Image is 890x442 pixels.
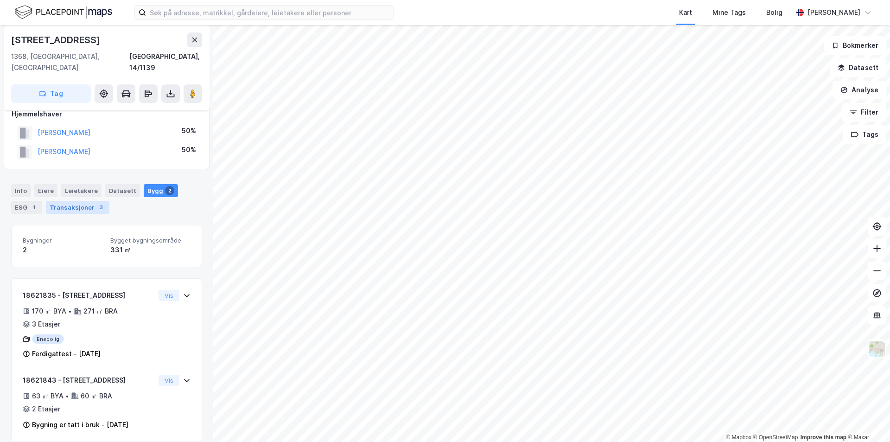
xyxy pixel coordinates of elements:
[32,306,66,317] div: 170 ㎡ BYA
[32,391,64,402] div: 63 ㎡ BYA
[32,419,128,430] div: Bygning er tatt i bruk - [DATE]
[23,290,155,301] div: 18621835 - [STREET_ADDRESS]
[824,36,886,55] button: Bokmerker
[65,392,69,400] div: •
[182,144,196,155] div: 50%
[11,184,31,197] div: Info
[110,244,191,256] div: 331 ㎡
[165,186,174,195] div: 2
[11,32,102,47] div: [STREET_ADDRESS]
[182,125,196,136] div: 50%
[23,244,103,256] div: 2
[23,237,103,244] span: Bygninger
[105,184,140,197] div: Datasett
[753,434,798,441] a: OpenStreetMap
[46,201,109,214] div: Transaksjoner
[801,434,846,441] a: Improve this map
[766,7,782,18] div: Bolig
[68,307,72,315] div: •
[146,6,394,19] input: Søk på adresse, matrikkel, gårdeiere, leietakere eller personer
[679,7,692,18] div: Kart
[23,375,155,386] div: 18621843 - [STREET_ADDRESS]
[129,51,202,73] div: [GEOGRAPHIC_DATA], 14/1139
[15,4,112,20] img: logo.f888ab2527a4732fd821a326f86c7f29.svg
[61,184,102,197] div: Leietakere
[34,184,57,197] div: Eiere
[868,340,886,358] img: Z
[12,109,202,120] div: Hjemmelshaver
[144,184,178,197] div: Bygg
[11,201,42,214] div: ESG
[807,7,860,18] div: [PERSON_NAME]
[159,290,179,301] button: Vis
[712,7,746,18] div: Mine Tags
[32,348,101,359] div: Ferdigattest - [DATE]
[11,51,129,73] div: 1368, [GEOGRAPHIC_DATA], [GEOGRAPHIC_DATA]
[96,203,106,212] div: 3
[32,404,60,415] div: 2 Etasjer
[81,391,112,402] div: 60 ㎡ BRA
[726,434,751,441] a: Mapbox
[843,125,886,144] button: Tags
[844,397,890,442] iframe: Chat Widget
[11,84,91,103] button: Tag
[159,375,179,386] button: Vis
[29,203,38,212] div: 1
[833,81,886,99] button: Analyse
[110,237,191,244] span: Bygget bygningsområde
[32,319,60,330] div: 3 Etasjer
[83,306,118,317] div: 271 ㎡ BRA
[830,58,886,77] button: Datasett
[842,103,886,122] button: Filter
